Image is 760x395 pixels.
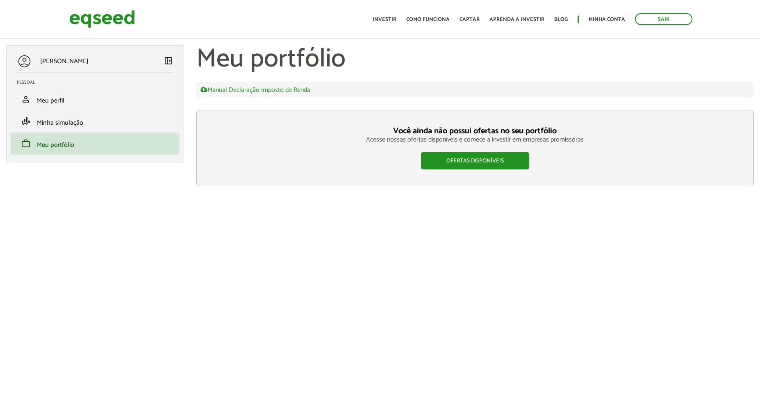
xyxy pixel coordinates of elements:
a: Investir [373,17,396,22]
a: personMeu perfil [17,94,173,104]
span: Meu portfólio [37,139,74,151]
a: Ofertas disponíveis [421,152,529,169]
a: Captar [460,17,480,22]
img: EqSeed [69,8,135,30]
p: Acesse nossas ofertas disponíveis e comece a investir em empresas promissoras [213,136,737,144]
span: Meu perfil [37,95,64,106]
a: workMeu portfólio [17,139,173,148]
a: Sair [635,13,692,25]
span: left_panel_close [164,56,173,66]
a: Aprenda a investir [489,17,544,22]
h2: Pessoal [17,80,180,85]
a: Minha conta [589,17,625,22]
h1: Meu portfólio [196,45,754,74]
a: Como funciona [406,17,450,22]
span: work [21,139,31,148]
p: [PERSON_NAME] [40,57,89,65]
span: person [21,94,31,104]
a: Blog [554,17,568,22]
a: Manual Declaração Imposto de Renda [200,86,310,94]
li: Meu perfil [11,88,180,110]
li: Meu portfólio [11,132,180,155]
span: Minha simulação [37,117,83,128]
h3: Você ainda não possui ofertas no seu portfólio [213,127,737,136]
a: finance_modeMinha simulação [17,116,173,126]
li: Minha simulação [11,110,180,132]
a: Colapsar menu [164,56,173,67]
span: finance_mode [21,116,31,126]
